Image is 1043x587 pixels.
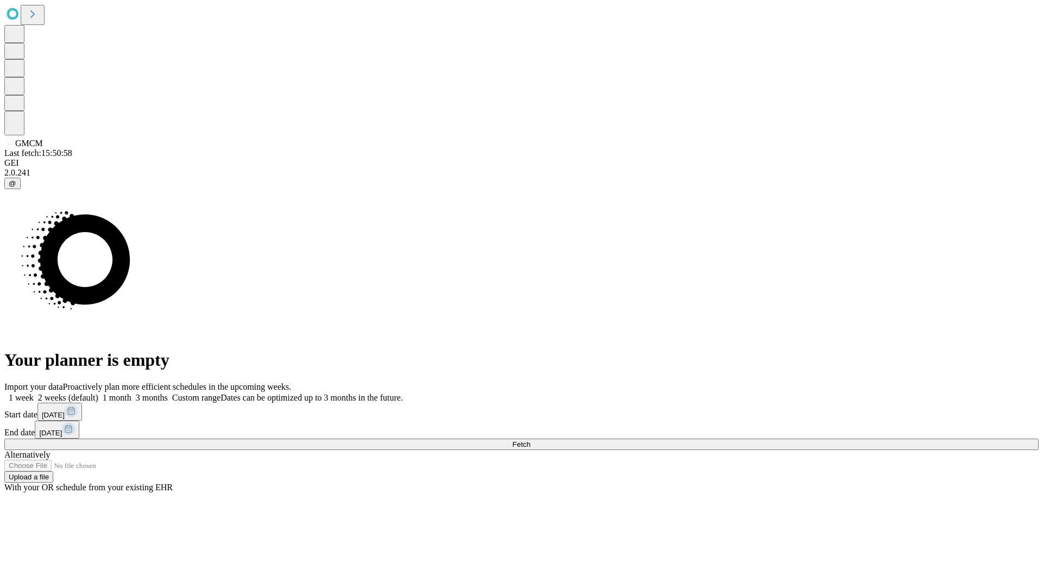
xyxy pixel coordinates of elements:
[15,139,43,148] span: GMCM
[221,393,403,402] span: Dates can be optimized up to 3 months in the future.
[4,483,173,492] span: With your OR schedule from your existing EHR
[4,439,1039,450] button: Fetch
[9,179,16,188] span: @
[37,403,82,421] button: [DATE]
[4,178,21,189] button: @
[4,471,53,483] button: Upload a file
[4,450,50,459] span: Alternatively
[4,350,1039,370] h1: Your planner is empty
[38,393,98,402] span: 2 weeks (default)
[4,403,1039,421] div: Start date
[9,393,34,402] span: 1 week
[103,393,131,402] span: 1 month
[35,421,79,439] button: [DATE]
[4,421,1039,439] div: End date
[63,382,291,391] span: Proactively plan more efficient schedules in the upcoming weeks.
[4,168,1039,178] div: 2.0.241
[172,393,221,402] span: Custom range
[136,393,168,402] span: 3 months
[4,382,63,391] span: Import your data
[512,440,530,448] span: Fetch
[42,411,65,419] span: [DATE]
[39,429,62,437] span: [DATE]
[4,158,1039,168] div: GEI
[4,148,72,158] span: Last fetch: 15:50:58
